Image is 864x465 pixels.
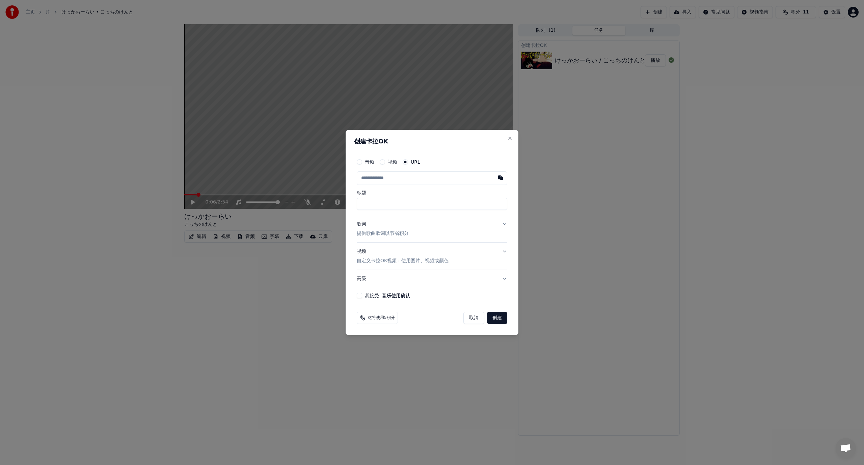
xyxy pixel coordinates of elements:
[365,293,410,298] label: 我接受
[357,230,409,237] p: 提供歌曲歌词以节省积分
[357,243,507,270] button: 视频自定义卡拉OK视频：使用图片、视频或颜色
[354,138,510,144] h2: 创建卡拉OK
[357,215,507,242] button: 歌词提供歌曲歌词以节省积分
[365,160,374,164] label: 音频
[463,312,484,324] button: 取消
[368,315,395,321] span: 这将使用5积分
[357,257,449,264] p: 自定义卡拉OK视频：使用图片、视频或颜色
[487,312,507,324] button: 创建
[357,248,449,264] div: 视频
[411,160,420,164] label: URL
[357,270,507,288] button: 高级
[382,293,410,298] button: 我接受
[388,160,397,164] label: 视频
[357,190,507,195] label: 标题
[357,221,366,227] div: 歌词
